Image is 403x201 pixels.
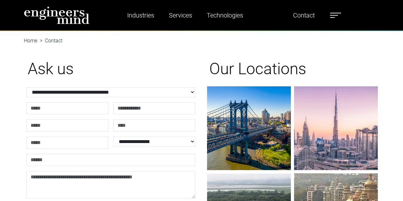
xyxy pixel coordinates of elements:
[37,37,62,45] li: Contact
[24,6,90,24] img: logo
[24,31,379,38] nav: breadcrumb
[294,86,378,170] img: gif
[24,38,37,44] a: Home
[166,8,195,23] a: Services
[291,8,317,23] a: Contact
[204,8,246,23] a: Technologies
[28,59,194,78] h1: Ask us
[207,86,291,170] img: gif
[125,8,157,23] a: Industries
[209,59,376,78] h1: Our Locations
